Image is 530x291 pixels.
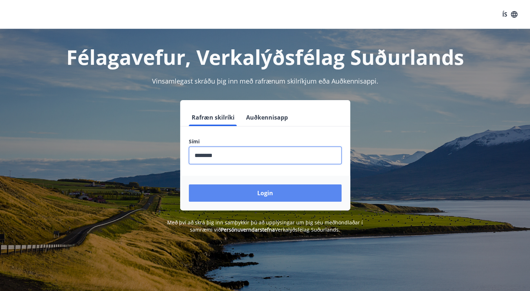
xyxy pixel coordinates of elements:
[189,184,342,202] button: Login
[243,109,291,126] button: Auðkennisapp
[14,43,516,71] h1: Félagavefur, Verkalýðsfélag Suðurlands
[152,77,378,85] span: Vinsamlegast skráðu þig inn með rafrænum skilríkjum eða Auðkennisappi.
[189,138,342,145] label: Sími
[189,109,237,126] button: Rafræn skilríki
[221,226,275,233] a: Persónuverndarstefna
[167,219,363,233] span: Með því að skrá þig inn samþykkir þú að upplýsingar um þig séu meðhöndlaðar í samræmi við Verkalý...
[498,8,521,21] button: ÍS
